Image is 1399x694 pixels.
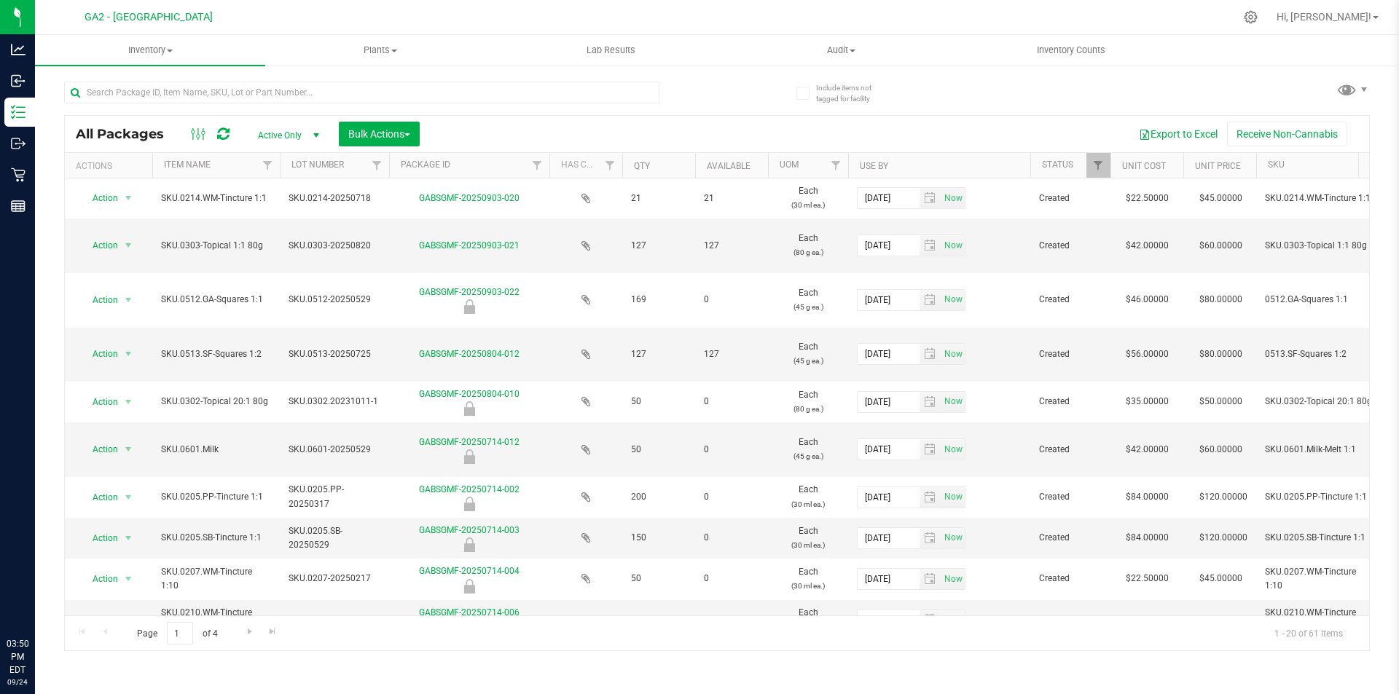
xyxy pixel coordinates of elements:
span: $60.00000 [1192,235,1250,256]
a: Inventory Counts [956,35,1186,66]
iframe: Resource center [15,577,58,621]
td: $22.50000 [1110,178,1183,218]
span: SKU.0303-Topical 1:1 80g [1265,239,1375,253]
span: SKU.0205.PP-Tincture 1:1 [161,490,271,504]
span: 1 - 20 of 61 items [1263,622,1355,644]
div: Newly Received [387,449,552,464]
a: GABSGMF-20250714-002 [419,484,520,494]
span: Each [777,483,839,510]
p: (30 ml ea.) [777,579,839,593]
span: $120.00000 [1192,527,1255,548]
a: Plants [265,35,495,66]
button: Receive Non-Cannabis [1227,122,1347,146]
a: Filter [598,153,622,178]
span: 127 [631,239,686,253]
span: select [920,290,941,310]
span: SKU.0601-20250529 [289,443,380,457]
span: Bulk Actions [348,128,410,140]
span: 0 [704,572,759,585]
span: Action [79,487,119,508]
p: (80 g ea.) [777,402,839,416]
span: Action [79,235,119,256]
span: 0 [704,395,759,409]
td: $42.00000 [1110,218,1183,273]
span: Each [777,184,839,212]
span: Action [79,188,119,208]
td: $46.00000 [1110,273,1183,328]
span: 50 [631,572,686,585]
p: (45 g ea.) [777,300,839,314]
p: 03:50 PM EDT [7,637,28,677]
span: 0 [704,293,759,307]
div: Newly Received [387,401,552,416]
td: $42.00000 [1110,422,1183,477]
span: select [941,344,965,364]
td: $35.00000 [1110,382,1183,422]
span: select [920,344,941,364]
span: 127 [631,347,686,361]
span: 0 [704,443,759,457]
span: $80.00000 [1192,344,1250,365]
a: GABSGMF-20250714-004 [419,566,520,576]
td: $84.00000 [1110,477,1183,518]
inline-svg: Inbound [11,74,26,88]
span: $45.00000 [1192,568,1250,589]
div: Manage settings [1242,10,1260,24]
span: select [920,439,941,460]
span: Created [1039,443,1102,457]
span: SKU.0210-20250102 [289,613,380,627]
span: Each [777,565,839,593]
span: 50 [631,613,686,627]
span: Page of 4 [125,622,230,644]
span: GA2 - [GEOGRAPHIC_DATA] [85,11,213,23]
span: 50 [631,443,686,457]
span: select [941,528,965,548]
span: Include items not tagged for facility [816,82,889,104]
a: Filter [824,153,848,178]
span: SKU.0303-Topical 1:1 80g [161,239,271,253]
span: SKU.0205.SB-Tincture 1:1 [161,531,271,545]
span: SKU.0207.WM-Tincture 1:10 [161,565,271,593]
span: 0 [704,490,759,504]
p: (45 g ea.) [777,354,839,368]
a: Filter [1086,153,1110,178]
span: select [119,188,138,208]
span: Each [777,606,839,634]
span: SKU.0210.WM-Tincture 1:10 [161,606,271,634]
span: $45.00000 [1192,610,1250,631]
span: Each [777,286,839,314]
span: $45.00000 [1192,188,1250,209]
inline-svg: Analytics [11,42,26,57]
a: GABSGMF-20250714-012 [419,437,520,447]
span: SKU.0205.SB-20250529 [289,524,380,552]
div: Newly Received [387,299,552,314]
input: 1 [167,622,193,644]
td: $22.50000 [1110,559,1183,599]
a: Qty [634,161,650,171]
a: GABSGMF-20250804-010 [419,389,520,399]
span: select [920,528,941,548]
span: select [920,610,941,630]
span: Each [777,435,839,463]
span: select [920,392,941,412]
inline-svg: Outbound [11,136,26,151]
span: SKU.0214-20250718 [289,192,380,205]
a: Status [1042,159,1073,170]
span: select [920,188,941,208]
span: SKU.0303-20250820 [289,239,380,253]
inline-svg: Reports [11,199,26,213]
p: (45 g ea.) [777,449,839,463]
a: Package ID [401,159,450,170]
span: SKU.0205.PP-Tincture 1:1 [1265,490,1375,504]
span: SKU.0512-20250529 [289,293,380,307]
a: SKU [1268,159,1285,170]
span: 150 [631,531,686,545]
span: Created [1039,613,1102,627]
span: All Packages [76,126,179,142]
span: 169 [631,293,686,307]
span: SKU.0205.PP-20250317 [289,483,380,510]
a: Item Name [164,159,211,170]
span: SKU.0513.SF-Squares 1:2 [161,347,271,361]
span: select [119,569,138,589]
inline-svg: Retail [11,167,26,182]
